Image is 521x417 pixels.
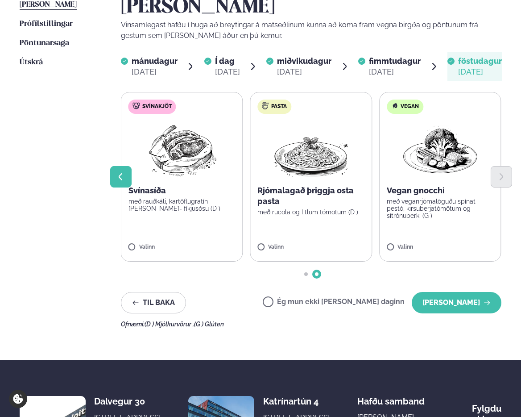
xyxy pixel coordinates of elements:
[20,57,43,68] a: Útskrá
[369,67,421,77] div: [DATE]
[215,56,240,67] span: Í dag
[121,292,186,313] button: Til baka
[20,39,69,47] span: Pöntunarsaga
[491,166,512,188] button: Next slide
[20,20,73,28] span: Prófílstillingar
[142,121,221,178] img: Pork-Meat.png
[20,38,69,49] a: Pöntunarsaga
[387,185,494,196] p: Vegan gnocchi
[277,67,331,77] div: [DATE]
[304,272,308,276] span: Go to slide 1
[110,166,132,188] button: Previous slide
[257,185,364,207] p: Rjómalagað þriggja osta pasta
[401,103,419,110] span: Vegan
[458,56,502,66] span: föstudagur
[94,396,165,407] div: Dalvegur 30
[458,67,502,77] div: [DATE]
[401,121,480,178] img: Vegan.png
[412,292,501,313] button: [PERSON_NAME]
[357,389,425,407] span: Hafðu samband
[9,390,27,408] a: Cookie settings
[20,19,73,29] a: Prófílstillingar
[272,121,350,178] img: Spagetti.png
[262,102,269,109] img: pasta.svg
[315,272,318,276] span: Go to slide 2
[133,102,140,109] img: pork.svg
[145,321,194,328] span: (D ) Mjólkurvörur ,
[271,103,287,110] span: Pasta
[132,56,178,66] span: mánudagur
[387,198,494,219] p: með veganrjómalöguðu spínat pestó, kirsuberjatómötum og sítrónuberki (G )
[194,321,224,328] span: (G ) Glúten
[263,396,334,407] div: Katrínartún 4
[121,321,501,328] div: Ofnæmi:
[257,208,364,216] p: með rucola og litlum tómötum (D )
[391,102,398,109] img: Vegan.svg
[132,67,178,77] div: [DATE]
[215,67,240,77] div: [DATE]
[142,103,172,110] span: Svínakjöt
[20,58,43,66] span: Útskrá
[277,56,331,66] span: miðvikudagur
[128,198,236,212] p: með rauðkáli, kartöflugratín [PERSON_NAME]- fíkjusósu (D )
[20,1,77,8] span: [PERSON_NAME]
[369,56,421,66] span: fimmtudagur
[128,185,236,196] p: Svínasíða
[121,20,501,41] p: Vinsamlegast hafðu í huga að breytingar á matseðlinum kunna að koma fram vegna birgða og pöntunum...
